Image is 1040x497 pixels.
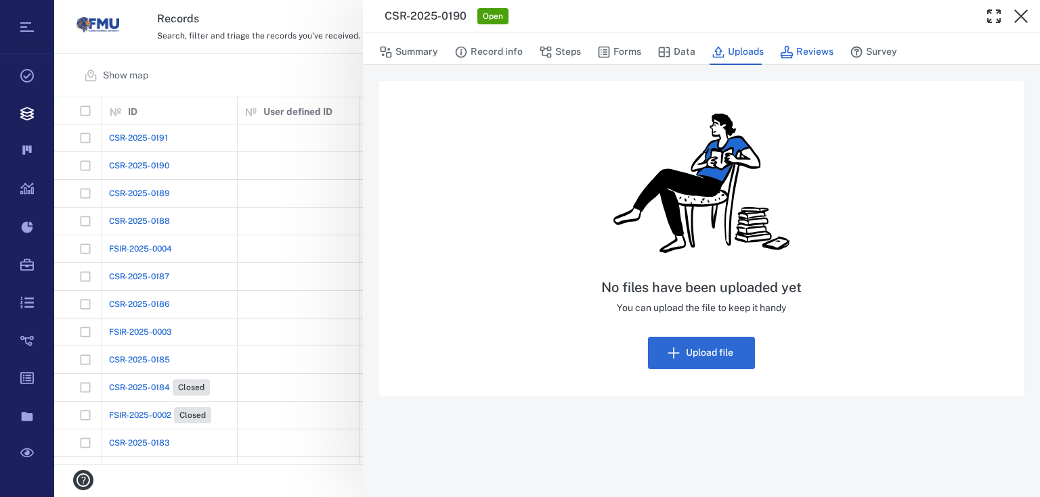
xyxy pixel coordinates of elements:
button: Toggle Fullscreen [980,3,1007,30]
span: Help [30,9,58,22]
button: Survey [850,39,897,65]
button: Data [657,39,695,65]
button: Record info [454,39,523,65]
button: Upload file [648,337,755,369]
p: You can upload the file to keep it handy [601,302,802,315]
button: Reviews [780,39,833,65]
button: Forms [597,39,641,65]
button: Uploads [712,39,764,65]
button: Close [1007,3,1035,30]
h5: No files have been uploaded yet [601,279,802,296]
h3: CSR-2025-0190 [385,8,467,24]
button: Steps [539,39,581,65]
span: Open [480,11,506,22]
button: Summary [379,39,438,65]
